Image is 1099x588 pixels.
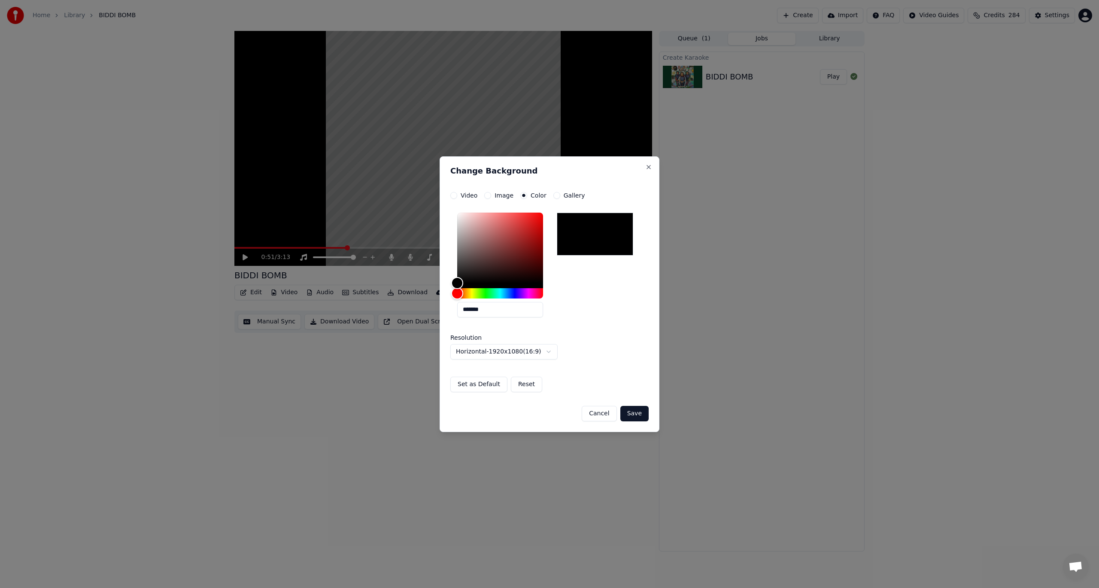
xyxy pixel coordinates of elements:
[457,288,543,299] div: Hue
[531,192,546,198] label: Color
[511,377,542,392] button: Reset
[564,192,585,198] label: Gallery
[450,167,649,175] h2: Change Background
[450,335,536,341] label: Resolution
[620,406,649,421] button: Save
[495,192,513,198] label: Image
[450,377,507,392] button: Set as Default
[582,406,616,421] button: Cancel
[461,192,477,198] label: Video
[457,213,543,283] div: Color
